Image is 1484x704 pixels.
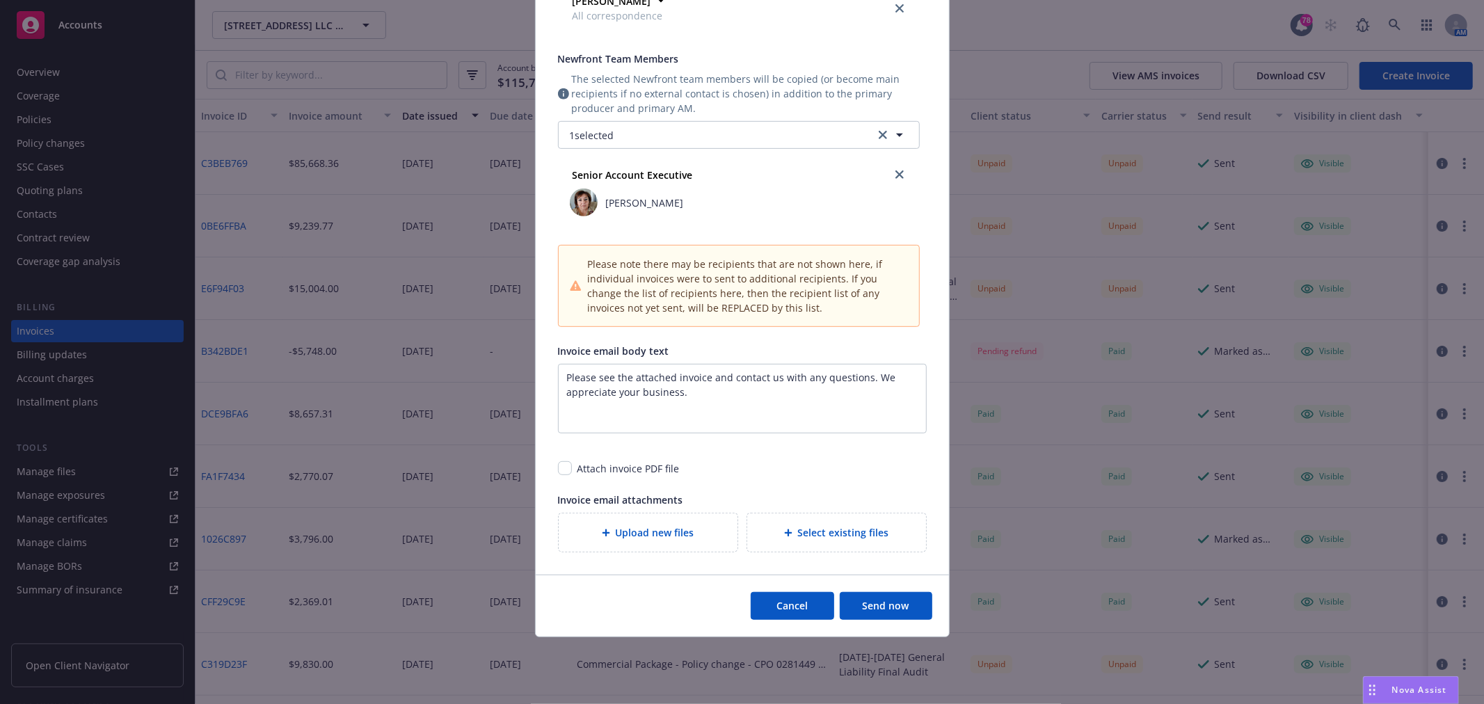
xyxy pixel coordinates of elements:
[616,525,694,540] span: Upload new files
[606,195,684,210] span: [PERSON_NAME]
[875,127,891,143] a: clear selection
[558,493,683,506] span: Invoice email attachments
[573,168,693,182] strong: Senior Account Executive
[1392,684,1447,696] span: Nova Assist
[577,461,680,476] div: Attach invoice PDF file
[572,72,920,115] span: The selected Newfront team members will be copied (or become main recipients if no external conta...
[558,513,738,552] div: Upload new files
[558,52,679,65] span: Newfront Team Members
[558,364,927,433] textarea: Enter a description...
[558,344,669,358] span: Invoice email body text
[798,525,889,540] span: Select existing files
[558,121,920,149] button: 1selectedclear selection
[570,128,614,143] span: 1 selected
[751,592,834,620] button: Cancel
[570,189,598,216] img: employee photo
[840,592,932,620] button: Send now
[747,513,927,552] div: Select existing files
[1364,677,1381,703] div: Drag to move
[573,8,663,23] span: All correspondence
[891,166,908,183] a: close
[1363,676,1459,704] button: Nova Assist
[587,257,907,315] span: Please note there may be recipients that are not shown here, if individual invoices were to sent ...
